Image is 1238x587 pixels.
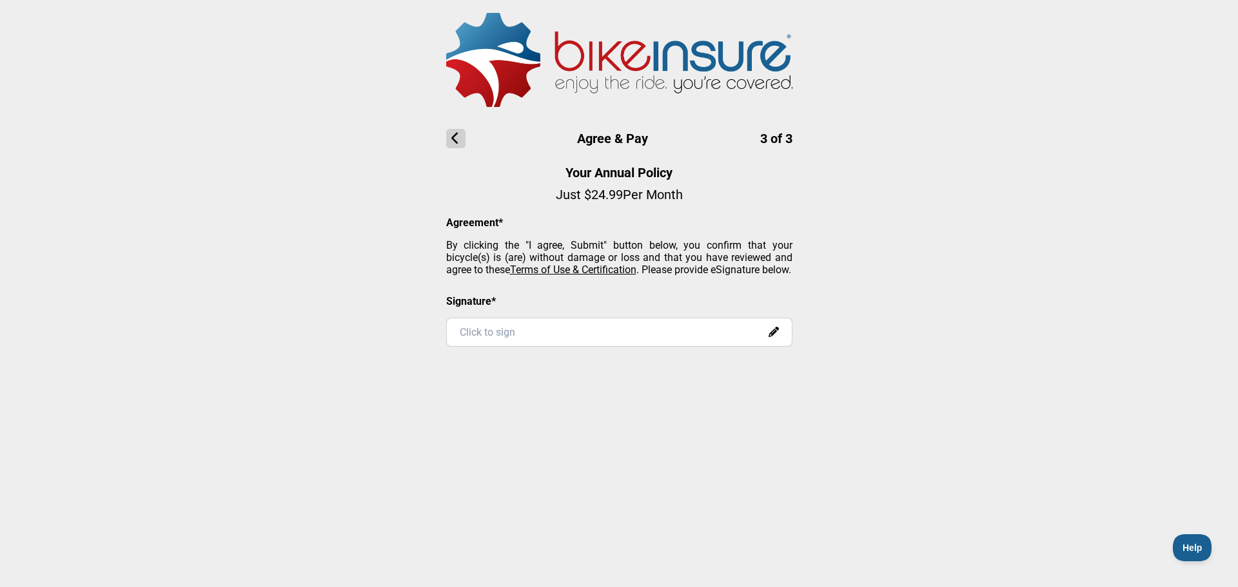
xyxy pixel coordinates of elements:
[510,264,636,276] u: Terms of Use & Certification
[446,217,503,229] strong: Agreement*
[760,131,792,146] span: 3 of 3
[446,295,792,307] p: Signature*
[446,129,792,148] h1: Agree & Pay
[446,187,792,202] p: Just $ 24.99 Per Month
[446,165,792,180] h2: Your Annual Policy
[446,239,792,276] p: By clicking the "I agree, Submit" button below, you confirm that your bicycle(s) is (are) without...
[1173,534,1212,561] iframe: Toggle Customer Support
[446,318,792,347] div: Click to sign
